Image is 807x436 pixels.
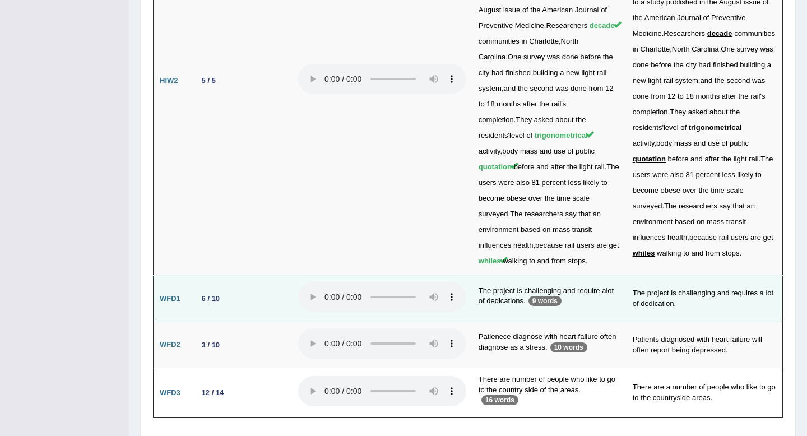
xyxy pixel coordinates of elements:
[507,194,526,202] span: obese
[667,233,687,242] span: health
[633,170,651,179] span: users
[572,225,592,234] span: transit
[542,225,550,234] span: on
[633,45,638,53] span: in
[479,115,514,124] span: completion
[692,249,704,257] span: and
[747,202,755,210] span: an
[550,342,587,352] p: 10 words
[556,194,571,202] span: time
[530,84,554,92] span: second
[664,202,676,210] span: The
[516,115,532,124] span: They
[685,61,697,69] span: city
[560,68,564,77] span: a
[520,147,537,155] span: mass
[593,210,601,218] span: an
[479,257,501,265] span: whiles
[719,233,729,242] span: rail
[633,61,649,69] span: done
[533,68,558,77] span: building
[699,186,709,194] span: the
[503,6,520,14] span: issue
[508,53,522,61] span: One
[160,76,178,85] b: HIW2
[719,202,730,210] span: say
[577,241,595,249] span: users
[554,147,565,155] span: use
[561,37,579,45] span: North
[609,241,619,249] span: get
[571,84,587,92] span: done
[689,123,742,132] span: trigonometrical
[542,6,573,14] span: American
[721,45,735,53] span: One
[479,241,512,249] span: influences
[750,233,761,242] span: are
[568,257,586,265] span: stops
[579,163,593,171] span: light
[760,155,773,163] span: The
[703,13,709,22] span: of
[567,163,577,171] span: the
[707,29,732,38] span: decade
[699,61,711,69] span: had
[627,368,783,418] td: There are a number of people who like to go to the countryside areas.
[535,131,588,140] span: trigonometrical
[580,53,601,61] span: before
[472,322,627,368] td: Patienece diagnose with heart faliure often diagnose as a stress.
[726,76,750,85] span: second
[526,131,532,140] span: of
[197,387,228,398] div: 12 / 14
[664,29,705,38] span: Researchers
[726,186,743,194] span: scale
[578,210,591,218] span: that
[555,84,568,92] span: was
[529,257,535,265] span: to
[737,170,753,179] span: likely
[677,13,701,22] span: Journal
[730,139,749,147] span: public
[700,76,712,85] span: and
[664,76,673,85] span: rail
[605,84,613,92] span: 12
[479,210,508,218] span: surveyed
[711,13,745,22] span: Preventive
[534,115,554,124] span: asked
[523,53,545,61] span: survey
[565,210,576,218] span: say
[521,37,527,45] span: in
[491,68,504,77] span: had
[661,186,680,194] span: obese
[601,6,607,14] span: of
[555,115,574,124] span: about
[588,84,603,92] span: from
[750,92,760,100] span: rail
[606,163,619,171] span: The
[479,84,502,92] span: system
[633,123,662,132] span: residents
[633,233,666,242] span: influences
[690,155,703,163] span: and
[479,194,504,202] span: become
[683,249,689,257] span: to
[551,100,561,108] span: rail
[688,108,708,116] span: asked
[740,61,765,69] span: building
[664,123,679,132] span: level
[678,92,684,100] span: to
[633,92,649,100] span: done
[160,294,180,303] b: WFD1
[668,155,689,163] span: before
[539,100,549,108] span: the
[730,108,740,116] span: the
[670,170,684,179] span: also
[479,178,497,187] span: users
[479,131,508,140] span: residents
[709,108,728,116] span: about
[672,45,690,53] span: North
[479,100,485,108] span: to
[656,139,672,147] span: body
[537,257,550,265] span: and
[535,241,563,249] span: because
